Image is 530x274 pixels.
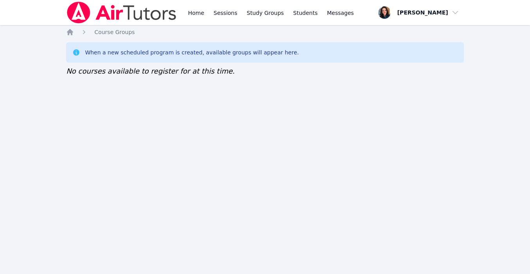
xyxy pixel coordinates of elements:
span: Messages [327,9,354,17]
span: Course Groups [94,29,135,35]
img: Air Tutors [66,2,177,23]
a: Course Groups [94,28,135,36]
span: No courses available to register for at this time. [66,67,235,75]
div: When a new scheduled program is created, available groups will appear here. [85,49,299,56]
nav: Breadcrumb [66,28,464,36]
